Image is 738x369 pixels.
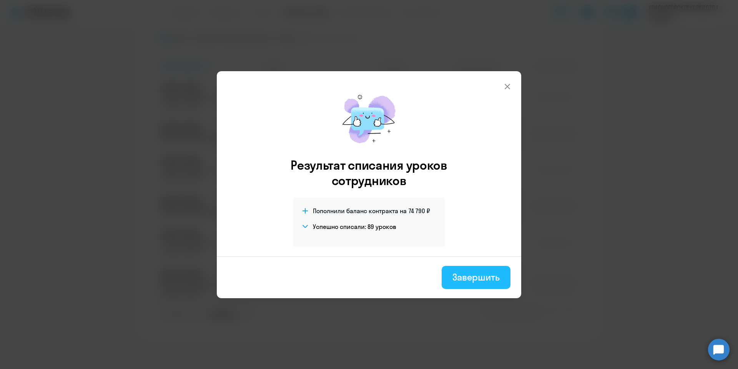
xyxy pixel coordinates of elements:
[334,87,404,151] img: mirage-message.png
[409,207,430,215] span: 74 790 ₽
[313,222,396,231] h4: Успешно списали: 89 уроков
[452,271,500,283] div: Завершить
[442,266,510,289] button: Завершить
[313,207,407,215] span: Пополнили баланс контракта на
[280,157,458,188] h3: Результат списания уроков сотрудников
